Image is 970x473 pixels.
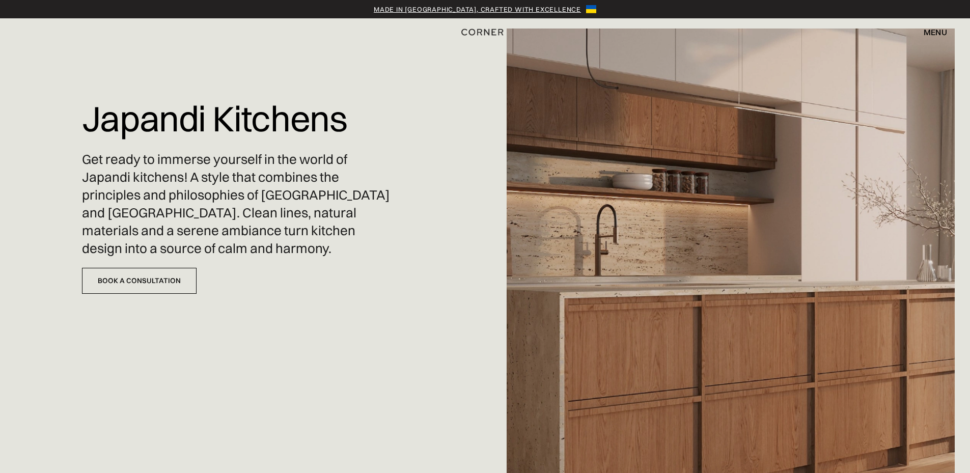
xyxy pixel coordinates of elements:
h1: Japandi Kitchens [82,92,347,146]
a: Book a Consultation [82,268,197,294]
a: Made in [GEOGRAPHIC_DATA], crafted with excellence [374,4,581,14]
a: home [450,25,520,39]
div: menu [913,23,947,41]
div: menu [924,28,947,36]
p: Get ready to immerse yourself in the world of Japandi kitchens! A style that combines the princip... [82,151,397,258]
